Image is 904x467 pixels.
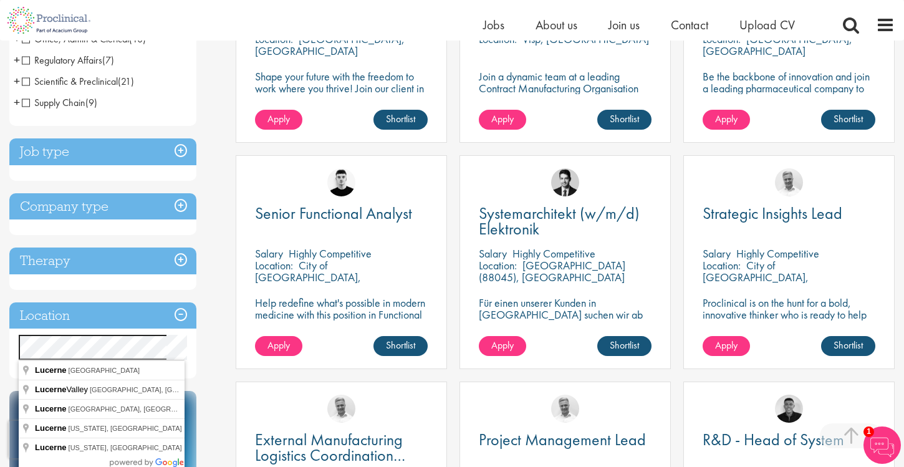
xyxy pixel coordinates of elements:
span: Lucerne [35,365,67,375]
span: Apply [267,112,290,125]
a: Shortlist [373,110,428,130]
a: Apply [703,110,750,130]
span: Regulatory Affairs [22,54,114,67]
span: Scientific & Preclinical [22,75,118,88]
a: Upload CV [739,17,795,33]
a: Shortlist [597,336,652,356]
a: Shortlist [821,110,875,130]
p: Für einen unserer Kunden in [GEOGRAPHIC_DATA] suchen wir ab sofort einen Leitenden Systemarchitek... [479,297,652,344]
span: Systemarchitekt (w/m/d) Elektronik [479,203,640,239]
span: [GEOGRAPHIC_DATA], [GEOGRAPHIC_DATA] [90,386,236,393]
span: Supply Chain [22,96,85,109]
iframe: reCAPTCHA [9,421,168,458]
a: Apply [479,110,526,130]
p: [GEOGRAPHIC_DATA], [GEOGRAPHIC_DATA] [703,32,852,58]
a: Apply [255,336,302,356]
span: Apply [715,112,738,125]
p: Shape your future with the freedom to work where you thrive! Join our client in a hybrid role tha... [255,70,428,106]
span: Project Management Lead [479,429,646,450]
h3: Company type [9,193,196,220]
p: [GEOGRAPHIC_DATA] (88045), [GEOGRAPHIC_DATA] [479,258,625,284]
a: Senior Functional Analyst [255,206,428,221]
a: Contact [671,17,708,33]
span: Senior Functional Analyst [255,203,412,224]
p: [GEOGRAPHIC_DATA], [GEOGRAPHIC_DATA] [255,32,405,58]
p: Highly Competitive [512,246,595,261]
img: Thomas Wenig [551,168,579,196]
span: (9) [85,96,97,109]
span: Apply [491,112,514,125]
span: [US_STATE], [GEOGRAPHIC_DATA] [69,425,182,432]
span: Regulatory Affairs [22,54,102,67]
a: Shortlist [821,336,875,356]
span: Lucerne [35,385,67,394]
span: (21) [118,75,134,88]
img: Chatbot [863,426,901,464]
span: [GEOGRAPHIC_DATA] [69,367,140,374]
span: R&D - Head of System [703,429,844,450]
span: (7) [102,54,114,67]
span: Location: [479,258,517,272]
p: City of [GEOGRAPHIC_DATA], [GEOGRAPHIC_DATA] [703,258,809,296]
span: 1 [863,426,874,437]
a: Apply [255,110,302,130]
a: Apply [703,336,750,356]
a: External Manufacturing Logistics Coordination Support [255,432,428,463]
p: Join a dynamic team at a leading Contract Manufacturing Organisation (CMO) and contribute to grou... [479,70,652,130]
span: + [14,51,20,69]
a: Shortlist [597,110,652,130]
h3: Location [9,302,196,329]
p: Be the backbone of innovation and join a leading pharmaceutical company to help keep life-changin... [703,70,875,118]
img: Joshua Bye [551,395,579,423]
a: Apply [479,336,526,356]
span: Apply [491,339,514,352]
span: [US_STATE], [GEOGRAPHIC_DATA] [69,444,182,451]
span: Supply Chain [22,96,97,109]
span: Salary [703,246,731,261]
span: Valley [35,385,90,394]
a: Join us [608,17,640,33]
span: [GEOGRAPHIC_DATA], [GEOGRAPHIC_DATA] [69,405,215,413]
span: + [14,93,20,112]
span: Apply [267,339,290,352]
p: Help redefine what's possible in modern medicine with this position in Functional Analysis! [255,297,428,332]
span: Salary [479,246,507,261]
img: Joshua Bye [327,395,355,423]
h3: Job type [9,138,196,165]
span: Location: [255,258,293,272]
span: Lucerne [35,423,67,433]
img: Joshua Bye [775,168,803,196]
img: Patrick Melody [327,168,355,196]
a: Strategic Insights Lead [703,206,875,221]
a: Project Management Lead [479,432,652,448]
span: Lucerne [35,404,67,413]
a: Jobs [483,17,504,33]
a: Shortlist [373,336,428,356]
span: + [14,72,20,90]
span: Strategic Insights Lead [703,203,842,224]
a: R&D - Head of System [703,432,875,448]
p: Proclinical is on the hunt for a bold, innovative thinker who is ready to help push the boundarie... [703,297,875,344]
span: Location: [703,258,741,272]
span: Salary [255,246,283,261]
h3: Therapy [9,248,196,274]
p: Highly Competitive [736,246,819,261]
p: City of [GEOGRAPHIC_DATA], [GEOGRAPHIC_DATA] [255,258,361,296]
a: About us [536,17,577,33]
a: Systemarchitekt (w/m/d) Elektronik [479,206,652,237]
span: Apply [715,339,738,352]
img: Christian Andersen [775,395,803,423]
